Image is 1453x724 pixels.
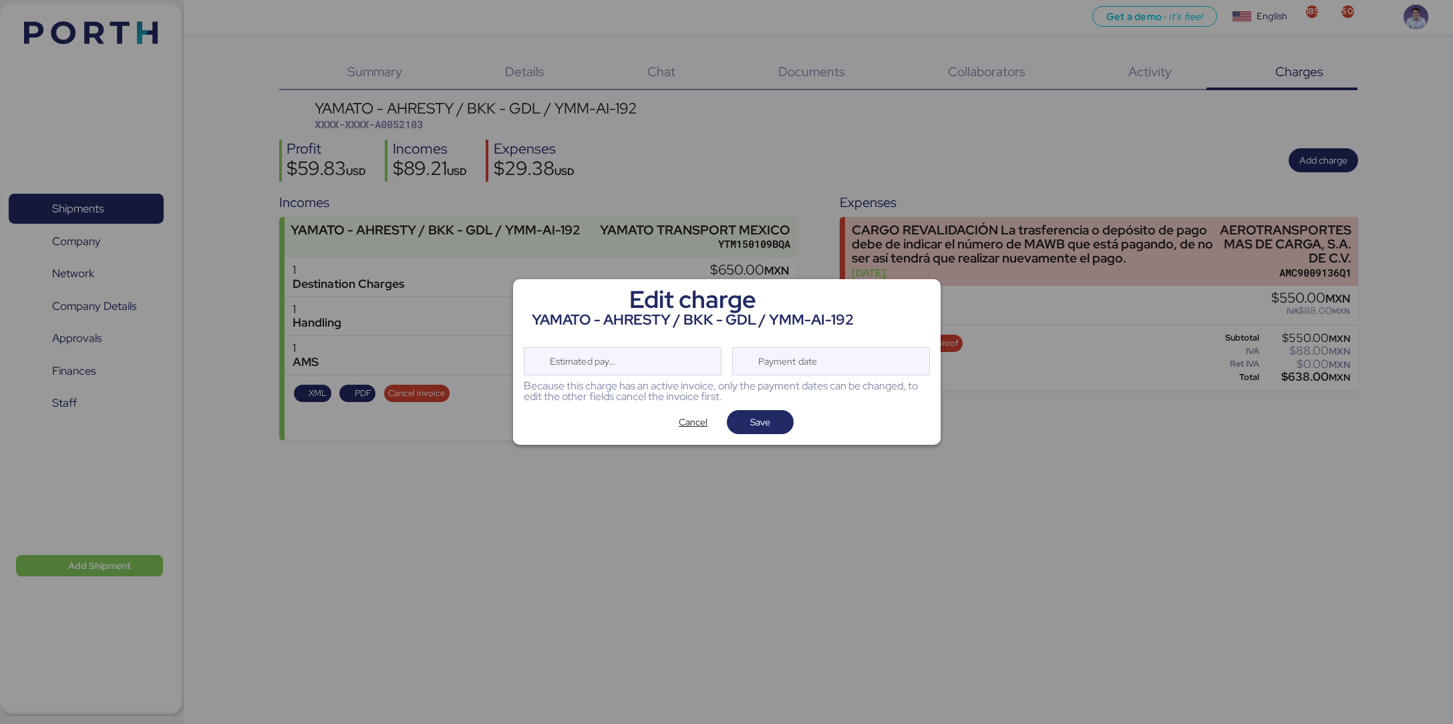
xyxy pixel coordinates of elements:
button: Save [727,410,794,434]
div: YAMATO - AHRESTY / BKK - GDL / YMM-AI-192 [532,309,854,331]
div: Because this charge has an active invoice, only the payment dates can be changed, to edit the oth... [524,381,930,402]
span: Cancel [679,414,707,430]
button: Cancel [660,410,727,434]
div: Edit charge [532,290,854,309]
span: Save [750,414,770,430]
